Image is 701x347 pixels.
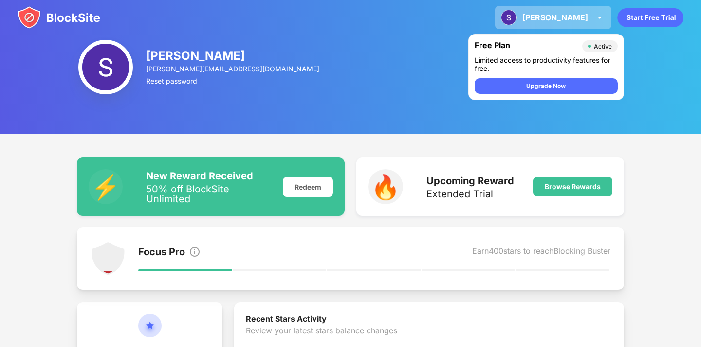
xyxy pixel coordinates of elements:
[246,314,612,326] div: Recent Stars Activity
[18,6,100,29] img: blocksite-icon.svg
[526,81,566,91] div: Upgrade Now
[472,246,610,260] div: Earn 400 stars to reach Blocking Buster
[89,169,122,204] div: ⚡️
[617,8,683,27] div: animation
[146,49,320,63] div: [PERSON_NAME]
[78,40,133,94] img: ACg8ocIkPjw1EAoIRc2yBCx3TcCfl7ecOtNw69gk5bmxHHDAThfWwQ=s96-c
[426,175,514,187] div: Upcoming Reward
[426,189,514,199] div: Extended Trial
[138,246,185,260] div: Focus Pro
[545,183,601,191] div: Browse Rewards
[522,13,588,22] div: [PERSON_NAME]
[475,56,618,72] div: Limited access to productivity features for free.
[146,170,271,182] div: New Reward Received
[146,65,320,73] div: [PERSON_NAME][EMAIL_ADDRESS][DOMAIN_NAME]
[91,241,126,276] img: points-level-1.svg
[189,246,201,258] img: info.svg
[146,77,320,85] div: Reset password
[594,43,612,50] div: Active
[368,169,403,204] div: 🔥
[283,177,333,197] div: Redeem
[146,184,271,204] div: 50% off BlockSite Unlimited
[475,40,577,52] div: Free Plan
[501,10,517,25] img: ACg8ocIkPjw1EAoIRc2yBCx3TcCfl7ecOtNw69gk5bmxHHDAThfWwQ=s96-c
